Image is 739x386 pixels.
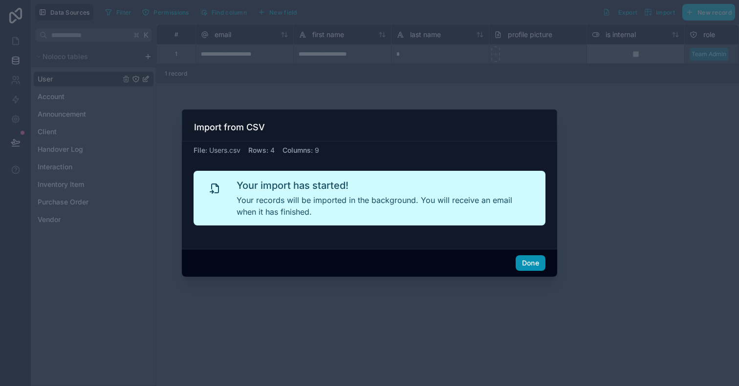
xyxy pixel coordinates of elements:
h3: Import from CSV [194,122,265,133]
span: Rows : [248,146,268,154]
p: Your records will be imported in the background. You will receive an email when it has finished. [237,194,530,218]
span: 4 [270,146,275,154]
span: Users.csv [209,146,240,154]
h2: Your import has started! [237,179,530,192]
span: File : [194,146,207,154]
span: Columns : [283,146,313,154]
span: 9 [315,146,319,154]
button: Done [516,255,545,271]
